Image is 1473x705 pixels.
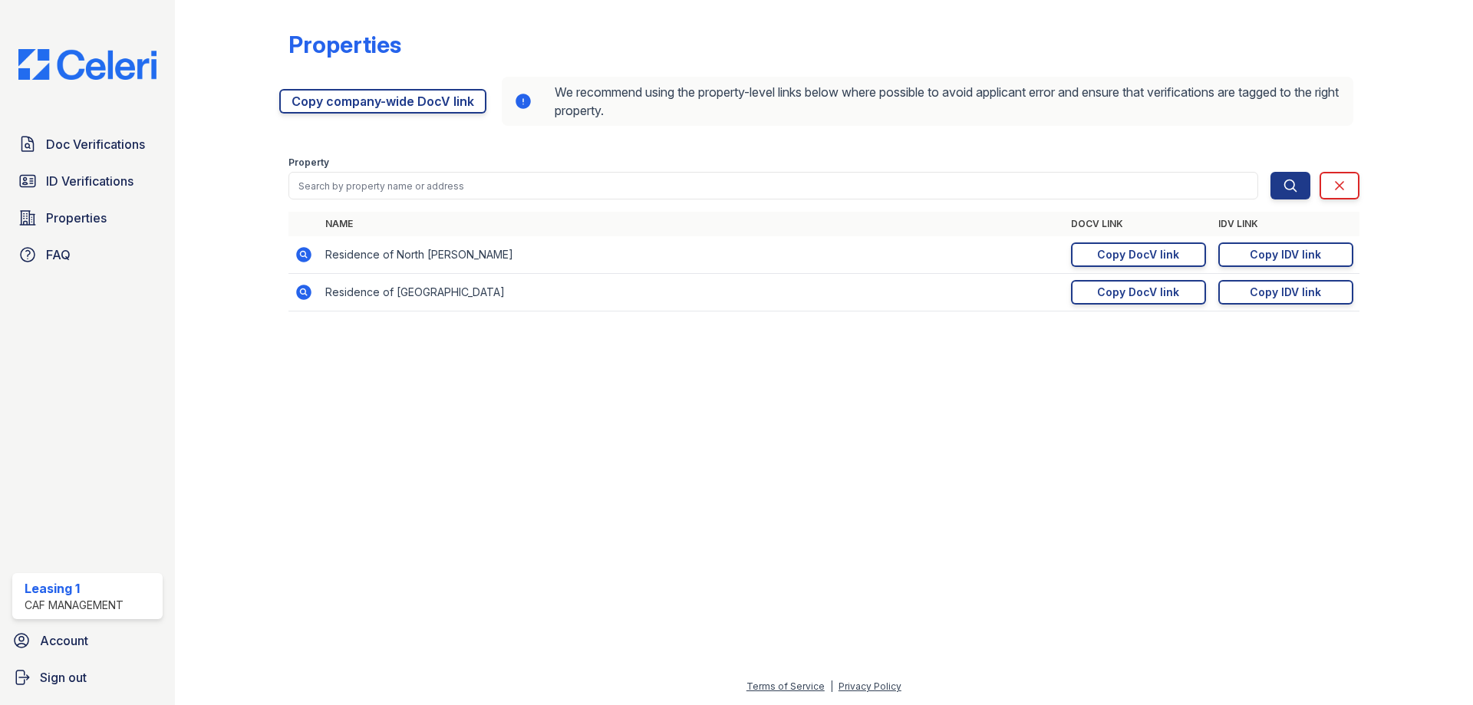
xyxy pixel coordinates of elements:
span: Sign out [40,668,87,687]
div: | [830,680,833,692]
a: Account [6,625,169,656]
span: Properties [46,209,107,227]
a: Copy IDV link [1218,280,1353,305]
th: DocV Link [1065,212,1212,236]
td: Residence of North [PERSON_NAME] [319,236,1065,274]
div: Properties [288,31,401,58]
a: Sign out [6,662,169,693]
th: IDV Link [1212,212,1359,236]
span: ID Verifications [46,172,133,190]
th: Name [319,212,1065,236]
div: Leasing 1 [25,579,124,598]
img: CE_Logo_Blue-a8612792a0a2168367f1c8372b55b34899dd931a85d93a1a3d3e32e68fde9ad4.png [6,49,169,80]
a: Copy DocV link [1071,280,1206,305]
a: Doc Verifications [12,129,163,160]
div: CAF Management [25,598,124,613]
div: Copy IDV link [1250,247,1321,262]
div: Copy DocV link [1097,285,1179,300]
div: We recommend using the property-level links below where possible to avoid applicant error and ens... [502,77,1353,126]
a: Properties [12,203,163,233]
a: Copy IDV link [1218,242,1353,267]
div: Copy DocV link [1097,247,1179,262]
input: Search by property name or address [288,172,1258,199]
span: Account [40,631,88,650]
label: Property [288,156,329,169]
span: Doc Verifications [46,135,145,153]
div: Copy IDV link [1250,285,1321,300]
a: ID Verifications [12,166,163,196]
td: Residence of [GEOGRAPHIC_DATA] [319,274,1065,311]
a: FAQ [12,239,163,270]
a: Terms of Service [746,680,825,692]
span: FAQ [46,245,71,264]
a: Privacy Policy [839,680,901,692]
a: Copy DocV link [1071,242,1206,267]
a: Copy company-wide DocV link [279,89,486,114]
